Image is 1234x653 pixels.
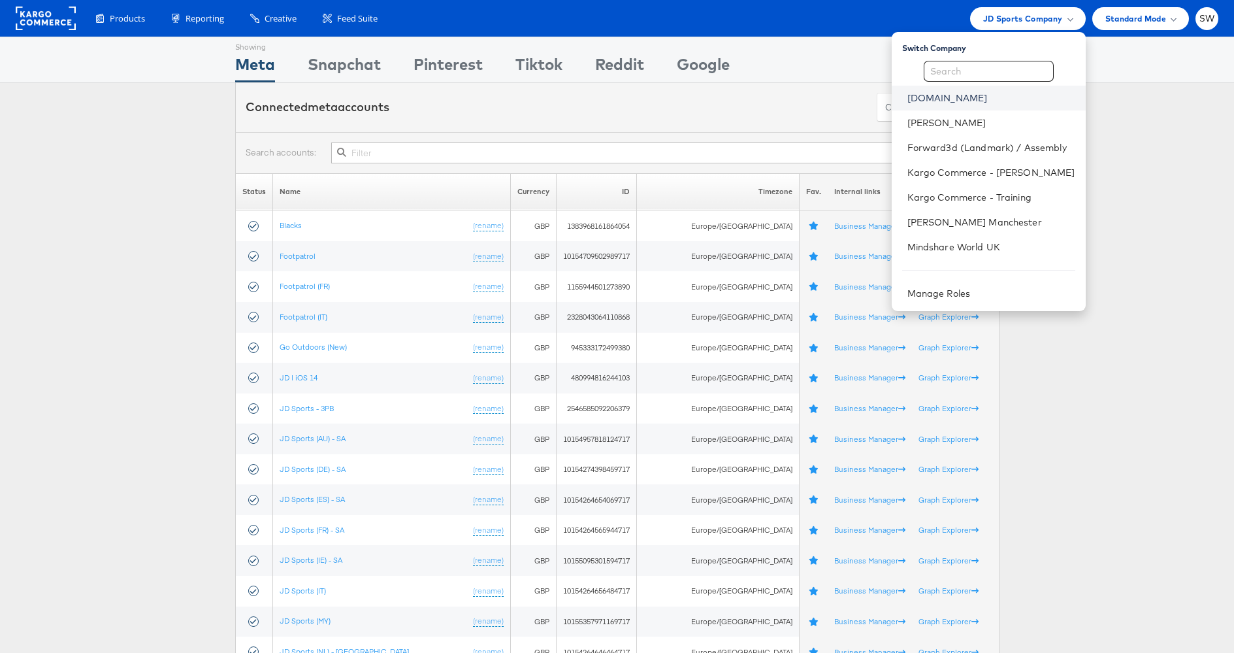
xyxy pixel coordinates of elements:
[918,312,979,322] a: Graph Explorer
[280,494,345,504] a: JD Sports (ES) - SA
[556,484,636,515] td: 10154264654069717
[510,607,556,637] td: GBP
[834,495,905,505] a: Business Manager
[902,37,1086,54] div: Switch Company
[473,433,504,444] a: (rename)
[1105,12,1166,25] span: Standard Mode
[280,312,327,322] a: Footpatrol (IT)
[636,515,799,546] td: Europe/[GEOGRAPHIC_DATA]
[834,434,905,444] a: Business Manager
[473,464,504,475] a: (rename)
[265,12,297,25] span: Creative
[556,424,636,454] td: 10154957818124717
[510,173,556,210] th: Currency
[834,282,905,292] a: Business Manager
[110,12,145,25] span: Products
[834,312,905,322] a: Business Manager
[907,288,971,299] a: Manage Roles
[556,173,636,210] th: ID
[280,373,317,382] a: JD | iOS 14
[556,210,636,241] td: 1383968161864054
[235,37,275,53] div: Showing
[556,241,636,272] td: 10154709502989717
[834,464,905,474] a: Business Manager
[907,141,1075,154] a: Forward3d (Landmark) / Assembly
[636,241,799,272] td: Europe/[GEOGRAPHIC_DATA]
[636,393,799,424] td: Europe/[GEOGRAPHIC_DATA]
[636,302,799,333] td: Europe/[GEOGRAPHIC_DATA]
[473,281,504,292] a: (rename)
[918,556,979,565] a: Graph Explorer
[918,464,979,474] a: Graph Explorer
[280,251,316,261] a: Footpatrol
[473,220,504,231] a: (rename)
[280,342,347,352] a: Go Outdoors (New)
[510,210,556,241] td: GBP
[510,241,556,272] td: GBP
[510,484,556,515] td: GBP
[473,494,504,505] a: (rename)
[473,403,504,414] a: (rename)
[918,373,979,382] a: Graph Explorer
[834,616,905,626] a: Business Manager
[235,53,275,82] div: Meta
[510,271,556,302] td: GBP
[907,92,1075,105] a: [DOMAIN_NAME]
[636,484,799,515] td: Europe/[GEOGRAPHIC_DATA]
[510,333,556,363] td: GBP
[473,342,504,353] a: (rename)
[510,545,556,576] td: GBP
[918,403,979,413] a: Graph Explorer
[907,216,1075,229] a: [PERSON_NAME] Manchester
[280,586,326,595] a: JD Sports (IT)
[510,393,556,424] td: GBP
[907,191,1075,204] a: Kargo Commerce - Training
[834,343,905,352] a: Business Manager
[636,363,799,393] td: Europe/[GEOGRAPHIC_DATA]
[473,251,504,262] a: (rename)
[280,616,331,626] a: JD Sports (MY)
[556,576,636,607] td: 10154264656484717
[595,53,644,82] div: Reddit
[918,343,979,352] a: Graph Explorer
[556,363,636,393] td: 480994816244103
[907,166,1075,179] a: Kargo Commerce - [PERSON_NAME]
[918,616,979,626] a: Graph Explorer
[636,576,799,607] td: Europe/[GEOGRAPHIC_DATA]
[186,12,224,25] span: Reporting
[1199,14,1215,23] span: SW
[473,373,504,384] a: (rename)
[834,251,905,261] a: Business Manager
[834,403,905,413] a: Business Manager
[510,302,556,333] td: GBP
[834,556,905,565] a: Business Manager
[636,424,799,454] td: Europe/[GEOGRAPHIC_DATA]
[918,434,979,444] a: Graph Explorer
[246,99,389,116] div: Connected accounts
[280,555,342,565] a: JD Sports (IE) - SA
[510,454,556,485] td: GBP
[924,61,1054,82] input: Search
[556,545,636,576] td: 10155095301594717
[556,515,636,546] td: 10154264565944717
[280,433,346,443] a: JD Sports (AU) - SA
[556,393,636,424] td: 2546585092206379
[473,312,504,323] a: (rename)
[556,607,636,637] td: 10155357971169717
[556,302,636,333] td: 2328043064110868
[510,576,556,607] td: GBP
[907,116,1075,129] a: [PERSON_NAME]
[983,12,1063,25] span: JD Sports Company
[918,525,979,535] a: Graph Explorer
[473,525,504,536] a: (rename)
[473,555,504,566] a: (rename)
[280,403,334,413] a: JD Sports - 3PB
[414,53,483,82] div: Pinterest
[556,333,636,363] td: 945333172499380
[636,271,799,302] td: Europe/[GEOGRAPHIC_DATA]
[636,607,799,637] td: Europe/[GEOGRAPHIC_DATA]
[636,545,799,576] td: Europe/[GEOGRAPHIC_DATA]
[636,210,799,241] td: Europe/[GEOGRAPHIC_DATA]
[834,221,905,231] a: Business Manager
[280,220,302,230] a: Blacks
